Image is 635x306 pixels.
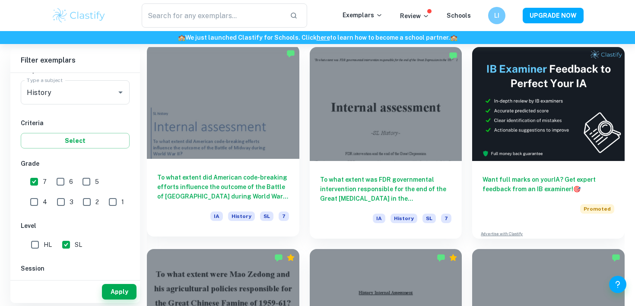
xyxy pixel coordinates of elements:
span: History [228,211,255,221]
a: Schools [447,12,471,19]
span: 🎯 [573,186,581,192]
div: Premium [449,253,457,262]
img: Marked [286,49,295,58]
button: Open [114,86,127,98]
span: IA [210,211,223,221]
img: Clastify logo [51,7,106,24]
span: 2 [95,197,99,207]
span: 7 [43,177,47,186]
a: To what extent did American code-breaking efforts influence the outcome of the Battle of [GEOGRAP... [147,47,299,239]
span: 1 [121,197,124,207]
span: 7 [279,211,289,221]
h6: Session [21,264,130,273]
span: 7 [441,214,451,223]
span: 4 [43,197,47,207]
button: Select [21,133,130,148]
h6: Filter exemplars [10,48,140,73]
img: Marked [612,253,620,262]
h6: LI [492,11,502,20]
span: IA [373,214,385,223]
button: Help and Feedback [609,276,626,293]
h6: To what extent was FDR governmental intervention responsible for the end of the Great [MEDICAL_DA... [320,175,452,203]
h6: We just launched Clastify for Schools. Click to learn how to become a school partner. [2,33,633,42]
span: 6 [69,177,73,186]
span: SL [422,214,436,223]
img: Marked [449,51,457,60]
img: Thumbnail [472,47,625,161]
img: Marked [437,253,445,262]
input: Search for any exemplars... [142,3,283,28]
span: 🏫 [450,34,457,41]
a: Want full marks on yourIA? Get expert feedback from an IB examiner!PromotedAdvertise with Clastify [472,47,625,239]
span: 5 [95,177,99,186]
button: Apply [102,284,137,300]
h6: Criteria [21,118,130,128]
img: Marked [274,253,283,262]
h6: Want full marks on your IA ? Get expert feedback from an IB examiner! [483,175,614,194]
a: here [317,34,330,41]
h6: Grade [21,159,130,168]
span: SL [260,211,273,221]
h6: To what extent did American code-breaking efforts influence the outcome of the Battle of [GEOGRAP... [157,173,289,201]
h6: Level [21,221,130,230]
button: UPGRADE NOW [523,8,584,23]
span: 🏫 [178,34,185,41]
a: Advertise with Clastify [481,231,523,237]
div: Premium [286,253,295,262]
p: Review [400,11,429,21]
span: History [391,214,417,223]
button: LI [488,7,505,24]
span: Promoted [580,204,614,214]
span: HL [44,240,52,249]
a: To what extent was FDR governmental intervention responsible for the end of the Great [MEDICAL_DA... [310,47,462,239]
label: Type a subject [27,76,63,84]
p: Exemplars [343,10,383,20]
span: SL [75,240,82,249]
span: 3 [70,197,73,207]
